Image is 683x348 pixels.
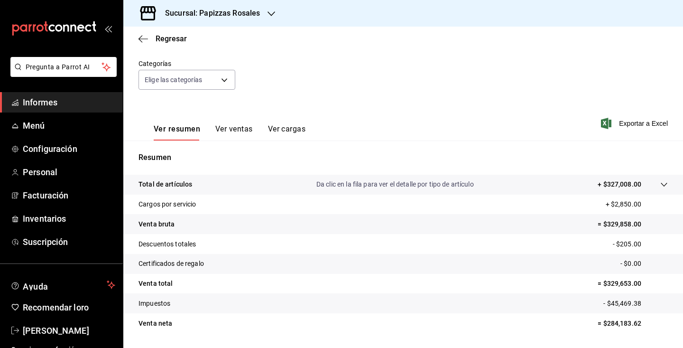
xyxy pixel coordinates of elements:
[606,200,641,208] font: + $2,850.00
[23,214,66,224] font: Inventarios
[145,76,203,84] font: Elige las categorías
[23,144,77,154] font: Configuración
[23,326,89,336] font: [PERSON_NAME]
[104,25,112,32] button: abrir_cajón_menú
[154,124,305,141] div: pestañas de navegación
[138,180,192,188] font: Total de artículos
[154,124,200,133] font: Ver resumen
[10,57,117,77] button: Pregunta a Parrot AI
[23,97,57,107] font: Informes
[598,220,641,228] font: = $329,858.00
[138,280,173,287] font: Venta total
[23,302,89,312] font: Recomendar loro
[23,121,45,131] font: Menú
[138,260,204,267] font: Certificados de regalo
[603,118,668,129] button: Exportar a Excel
[619,120,668,127] font: Exportar a Excel
[603,300,641,307] font: - $45,469.38
[138,300,170,307] font: Impuestos
[620,260,641,267] font: - $0.00
[23,237,68,247] font: Suscripción
[138,34,187,43] button: Regresar
[23,190,68,200] font: Facturación
[316,180,474,188] font: Da clic en la fila para ver el detalle por tipo de artículo
[7,69,117,79] a: Pregunta a Parrot AI
[598,320,641,327] font: = $284,183.62
[138,320,172,327] font: Venta neta
[165,9,260,18] font: Sucursal: Papizzas Rosales
[613,240,641,248] font: - $205.00
[138,153,171,162] font: Resumen
[268,124,306,133] font: Ver cargas
[23,167,57,177] font: Personal
[598,180,641,188] font: + $327,008.00
[215,124,253,133] font: Ver ventas
[156,34,187,43] font: Regresar
[23,282,48,292] font: Ayuda
[138,200,196,208] font: Cargos por servicio
[138,220,175,228] font: Venta bruta
[26,63,90,71] font: Pregunta a Parrot AI
[598,280,641,287] font: = $329,653.00
[138,60,171,67] font: Categorías
[138,240,196,248] font: Descuentos totales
